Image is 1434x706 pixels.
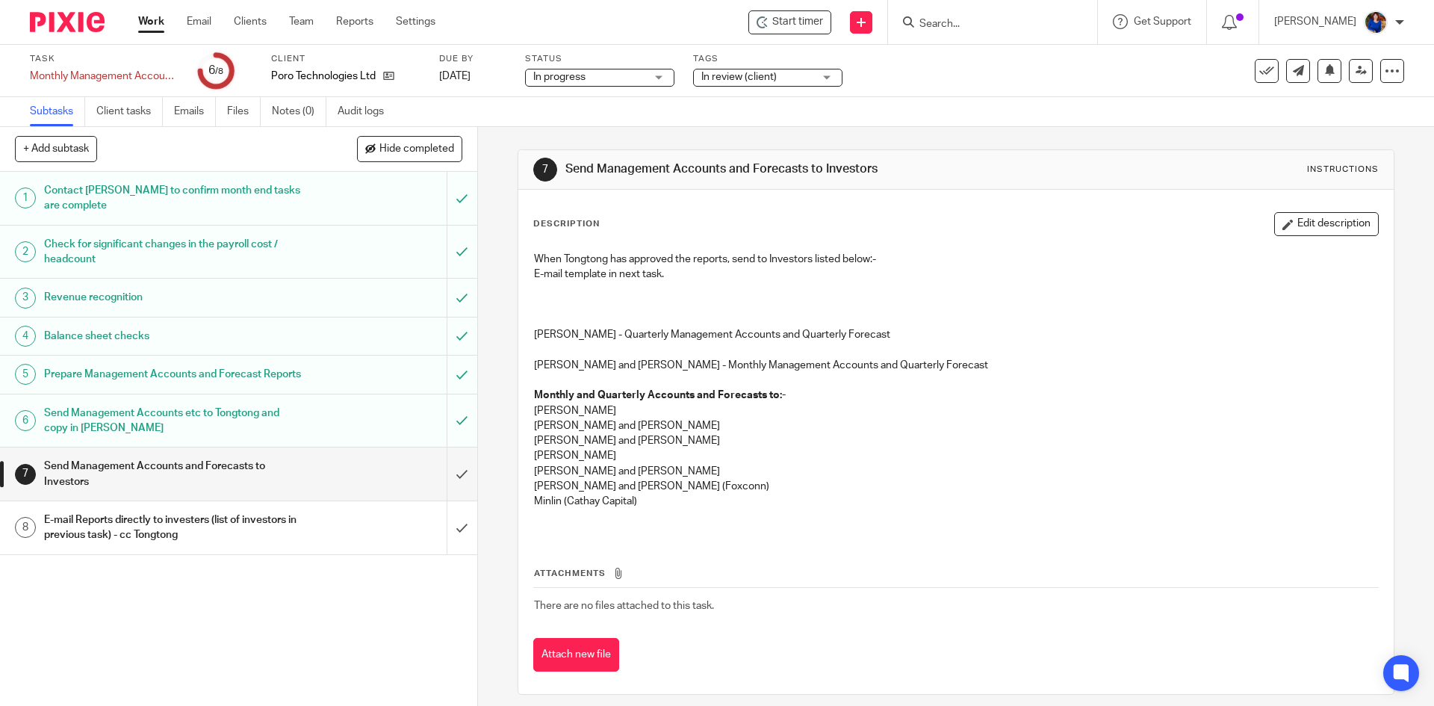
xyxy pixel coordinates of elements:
img: Nicole.jpeg [1364,10,1388,34]
p: [PERSON_NAME] [534,448,1377,463]
h1: Send Management Accounts etc to Tongtong and copy in [PERSON_NAME] [44,402,302,440]
span: There are no files attached to this task. [534,601,714,611]
p: [PERSON_NAME] and [PERSON_NAME] [534,464,1377,479]
div: 4 [15,326,36,347]
div: 8 [15,517,36,538]
h1: Balance sheet checks [44,325,302,347]
span: Attachments [534,569,606,578]
label: Tags [693,53,842,65]
label: Task [30,53,179,65]
button: Edit description [1274,212,1379,236]
div: Instructions [1307,164,1379,176]
p: Minlin (Cathay Capital) [534,494,1377,509]
a: Team [289,14,314,29]
div: Poro Technologies Ltd - Monthly Management Accounts - Poro [748,10,831,34]
div: 2 [15,241,36,262]
p: [PERSON_NAME] [1274,14,1356,29]
label: Client [271,53,420,65]
span: Get Support [1134,16,1191,27]
a: Subtasks [30,97,85,126]
div: 7 [533,158,557,182]
div: 7 [15,464,36,485]
button: + Add subtask [15,136,97,161]
a: Email [187,14,211,29]
span: In progress [533,72,586,82]
p: [PERSON_NAME] and [PERSON_NAME] [534,433,1377,448]
span: Hide completed [379,143,454,155]
a: Reports [336,14,373,29]
h1: Prepare Management Accounts and Forecast Reports [44,363,302,385]
h1: Check for significant changes in the payroll cost / headcount [44,233,302,271]
span: [DATE] [439,71,471,81]
p: [PERSON_NAME] [534,403,1377,418]
a: Client tasks [96,97,163,126]
input: Search [918,18,1052,31]
p: [PERSON_NAME] and [PERSON_NAME] [534,418,1377,433]
small: /8 [215,67,223,75]
a: Emails [174,97,216,126]
a: Notes (0) [272,97,326,126]
a: Clients [234,14,267,29]
p: When Tongtong has approved the reports, send to Investors listed below:- [534,252,1377,267]
h1: Revenue recognition [44,286,302,309]
p: [PERSON_NAME] and [PERSON_NAME] (Foxconn) [534,479,1377,494]
div: 1 [15,188,36,208]
button: Attach new file [533,638,619,672]
div: 6 [208,62,223,79]
p: Poro Technologies Ltd [271,69,376,84]
h1: Send Management Accounts and Forecasts to Investors [565,161,988,177]
img: Pixie [30,12,105,32]
h1: Send Management Accounts and Forecasts to Investors [44,455,302,493]
label: Status [525,53,674,65]
span: In review (client) [701,72,777,82]
p: [PERSON_NAME] and [PERSON_NAME] - Monthly Management Accounts and Quarterly Forecast [534,358,1377,373]
p: [PERSON_NAME] - Quarterly Management Accounts and Quarterly Forecast [534,327,1377,342]
p: E-mail template in next task. [534,267,1377,282]
div: 5 [15,364,36,385]
div: 6 [15,410,36,431]
button: Hide completed [357,136,462,161]
span: Start timer [772,14,823,30]
div: 3 [15,288,36,309]
a: Audit logs [338,97,395,126]
a: Files [227,97,261,126]
p: Description [533,218,600,230]
div: Monthly Management Accounts - Poro [30,69,179,84]
strong: Monthly and Quarterly Accounts and Forecasts to:- [534,390,786,400]
a: Settings [396,14,435,29]
a: Work [138,14,164,29]
h1: Contact [PERSON_NAME] to confirm month end tasks are complete [44,179,302,217]
label: Due by [439,53,506,65]
h1: E-mail Reports directly to investers (list of investors in previous task) - cc Tongtong [44,509,302,547]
